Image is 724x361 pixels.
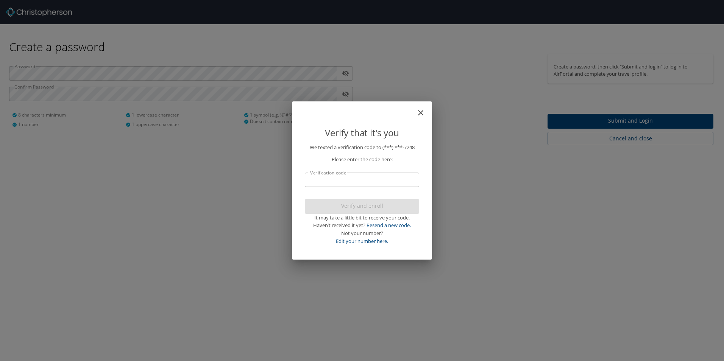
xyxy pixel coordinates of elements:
p: Please enter the code here: [305,156,419,163]
div: Haven’t received it yet? [305,221,419,229]
p: We texted a verification code to (***) ***- 7248 [305,143,419,151]
div: It may take a little bit to receive your code. [305,214,419,222]
button: close [420,104,429,114]
a: Resend a new code. [367,222,411,229]
div: Not your number? [305,229,419,237]
p: Verify that it's you [305,126,419,140]
a: Edit your number here. [336,238,388,244]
